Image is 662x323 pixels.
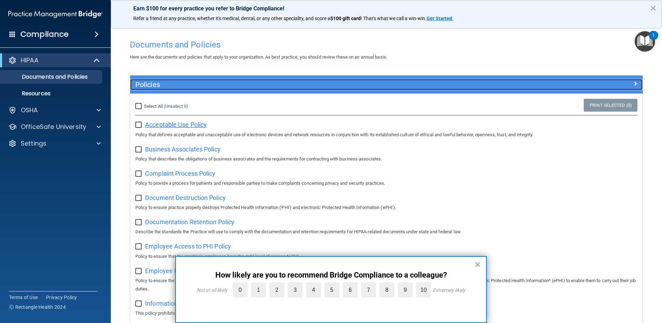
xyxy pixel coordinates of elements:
[145,243,231,250] span: Employee Access to PHI Policy
[130,54,387,60] span: Here are the documents and policies that apply to your organization. As best practice, you should...
[145,146,221,153] span: Business Associates Policy
[416,282,431,297] label: 10
[474,259,481,270] button: Close
[233,282,248,297] label: 0
[145,194,226,201] span: Document Destruction Policy
[135,179,637,187] p: Policy to provide a process for patients and responsible parties to make complaints concerning pr...
[135,81,509,88] h5: Policies
[21,123,86,131] p: OfficeSafe University
[21,56,38,64] p: HIPAA
[46,294,77,301] a: Privacy Policy
[20,29,69,39] h4: Compliance
[133,16,330,21] span: Refer a friend at any practice, whether it's medical, dental, or any other speciality, and score a
[269,282,284,297] label: 2
[9,294,38,301] a: Terms of Use
[145,170,215,177] span: Complaint Process Policy
[650,2,656,14] button: Close
[145,121,207,128] span: Acceptable Use Policy
[8,7,102,21] img: PMB logo
[5,73,99,80] p: Documents and Policies
[135,203,637,212] p: Policy to ensure practice properly destroys Protected Health Information ('PHI') and electronic P...
[433,287,465,293] div: Extremely likely
[361,282,376,297] label: 7
[130,40,643,49] h4: Documents and Policies
[306,282,321,297] label: 4
[135,252,637,261] p: Policy to ensure that the practice's employees have the right level of access to PHI.
[21,106,38,114] p: OSHA
[584,99,637,112] a: Print Selected (0)
[9,304,66,311] span: Ⓒ Rectangle Health 2024
[330,16,361,21] strong: $100 gift card
[135,228,637,236] p: Describe the standards the Practice will use to comply with the documentation and retention requi...
[5,90,99,97] p: Resources
[288,282,303,297] label: 3
[21,139,46,148] p: Settings
[190,271,472,280] p: How likely are you to recommend Bridge Compliance to a colleague?
[145,218,234,226] span: Documentation Retention Policy
[379,282,394,297] label: 8
[135,309,637,317] p: This policy prohibits conduct that constitutes interference with the access, exchange, or use of ...
[164,104,188,109] a: (Unselect 0)
[135,277,637,293] p: Policy to ensure the Practice's employees receive necessary and appropriate training with regard ...
[133,5,639,12] p: Earn $100 for every practice you refer to Bridge Compliance!
[635,31,655,52] button: Open Resource Center, 1 new notification
[251,282,266,297] label: 1
[343,282,358,297] label: 6
[398,282,413,297] label: 9
[145,300,221,307] span: Information Blocking Policy
[144,104,163,109] span: Select All
[361,16,427,21] span: ! That's what we call a win-win.
[145,267,220,274] span: Employee Education Policy
[652,35,655,44] div: 1
[135,131,637,139] p: Policy that defines acceptable and unacceptable use of electronic devices and network resources i...
[324,282,339,297] label: 5
[427,16,452,21] strong: Get Started
[135,155,637,163] p: Policy that describes the obligations of business associates and the requirements for contracting...
[197,287,227,293] div: Not at all likely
